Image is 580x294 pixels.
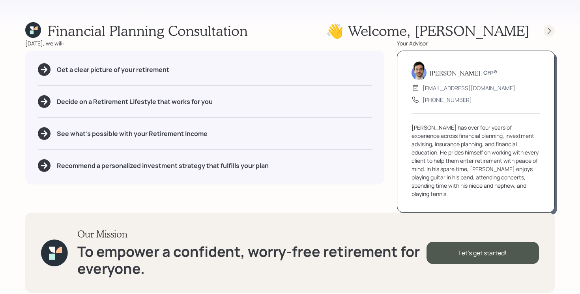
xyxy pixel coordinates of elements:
[483,70,497,76] h6: CFP®
[412,123,540,198] div: [PERSON_NAME] has over four years of experience across financial planning, investment advising, i...
[427,242,539,264] div: Let's get started!
[326,22,529,39] h1: 👋 Welcome , [PERSON_NAME]
[57,66,169,73] h5: Get a clear picture of your retirement
[57,162,269,170] h5: Recommend a personalized investment strategy that fulfills your plan
[57,98,213,106] h5: Decide on a Retirement Lifestyle that works for you
[397,39,555,47] div: Your Advisor
[77,228,427,240] h3: Our Mission
[25,39,384,47] div: [DATE], we will:
[423,96,472,104] div: [PHONE_NUMBER]
[47,22,248,39] h1: Financial Planning Consultation
[412,61,427,80] img: jonah-coleman-headshot.png
[57,130,208,138] h5: See what's possible with your Retirement Income
[77,243,427,277] h1: To empower a confident, worry-free retirement for everyone.
[430,69,480,77] h5: [PERSON_NAME]
[423,84,515,92] div: [EMAIL_ADDRESS][DOMAIN_NAME]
